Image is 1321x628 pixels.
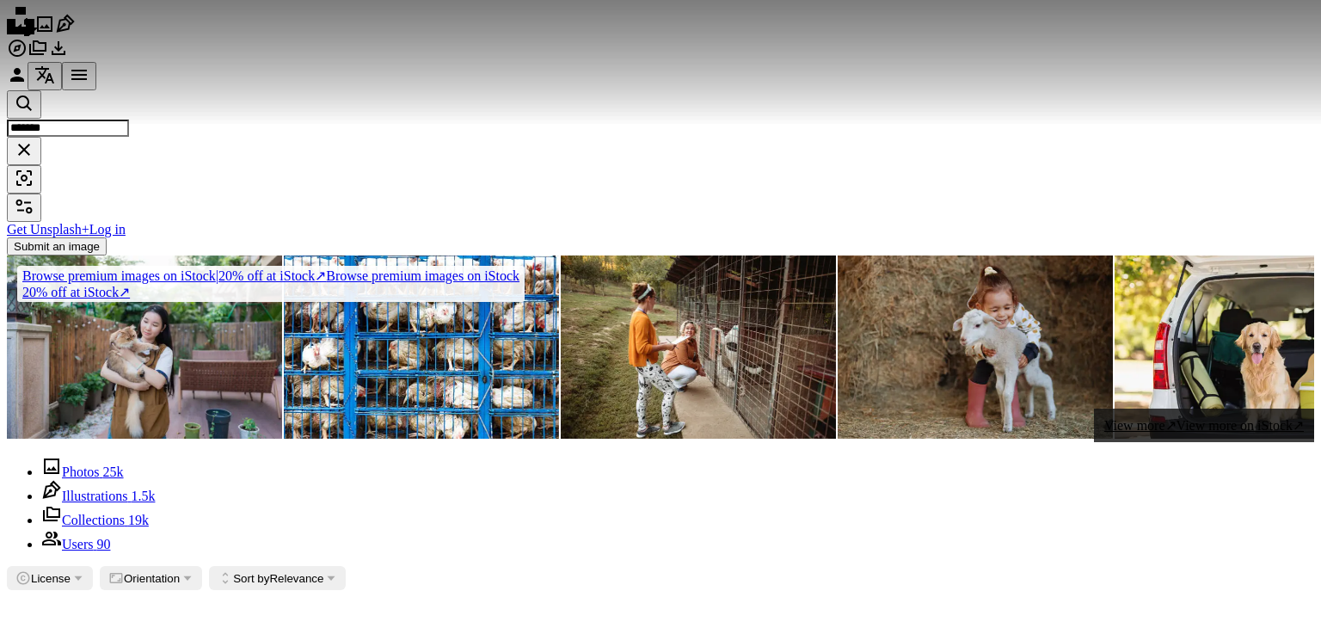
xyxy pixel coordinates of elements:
button: Search Unsplash [7,90,41,119]
a: Users 90 [41,537,110,551]
img: Every dog deserves to be happy and loved [561,256,836,439]
span: View more on iStock ↗ [1177,418,1304,433]
span: View more ↗ [1104,418,1177,433]
a: Photos [34,22,55,37]
a: View more↗View more on iStock↗ [1094,409,1314,442]
span: License [31,572,71,585]
button: Submit an image [7,237,107,256]
img: Chicken Transport [284,256,559,439]
button: Clear [7,137,41,165]
a: Log in / Sign up [7,73,28,88]
a: Download History [48,46,69,61]
span: Orientation [124,572,180,585]
button: Language [28,62,62,90]
button: Orientation [100,566,202,590]
img: Little Girl Embracing a Baby Lamb [838,256,1113,439]
button: Menu [62,62,96,90]
button: License [7,566,93,590]
span: 90 [96,537,110,551]
a: Illustrations [55,22,76,37]
span: Sort by [233,572,269,585]
a: Explore [7,46,28,61]
a: Get Unsplash+ [7,222,89,237]
span: Relevance [233,572,323,585]
a: Photos 25k [41,465,124,479]
span: 19k [128,513,149,527]
a: Collections [28,46,48,61]
img: Asian lady holding a Maine Coon cat [7,256,282,439]
span: 1.5k [131,489,155,503]
button: Visual search [7,165,41,194]
a: Home — Unsplash [7,22,34,37]
span: 20% off at iStock ↗ [22,268,326,283]
button: Filters [7,194,41,222]
a: Collections 19k [41,513,149,527]
span: 25k [103,465,124,479]
form: Find visuals sitewide [7,90,1314,194]
button: Sort byRelevance [209,566,346,590]
span: Browse premium images on iStock | [22,268,218,283]
a: Browse premium images on iStock|20% off at iStock↗Browse premium images on iStock20% off at iStock↗ [7,256,535,312]
a: Illustrations 1.5k [41,489,155,503]
a: Log in [89,222,126,237]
